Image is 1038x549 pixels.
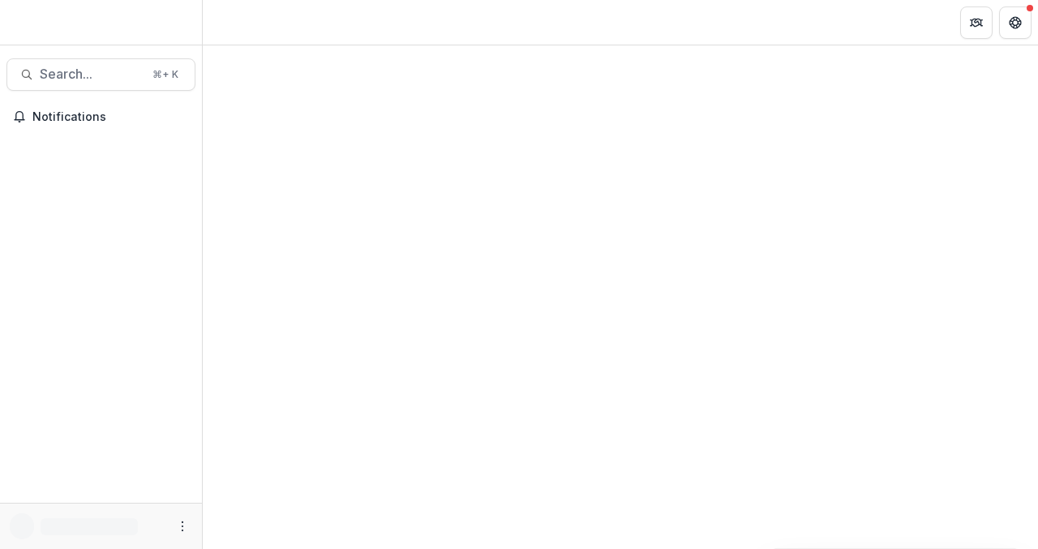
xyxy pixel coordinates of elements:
[32,110,189,124] span: Notifications
[960,6,993,39] button: Partners
[149,66,182,84] div: ⌘ + K
[6,58,195,91] button: Search...
[209,11,278,34] nav: breadcrumb
[40,66,143,82] span: Search...
[999,6,1032,39] button: Get Help
[6,104,195,130] button: Notifications
[173,517,192,536] button: More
